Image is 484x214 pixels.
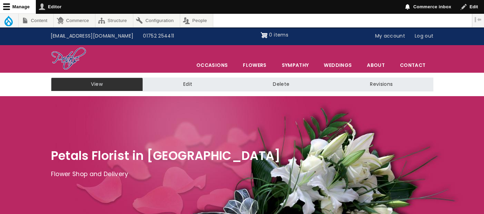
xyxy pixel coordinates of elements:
a: Configuration [133,14,180,27]
a: About [360,58,392,72]
a: Shopping cart 0 items [261,30,288,41]
a: Edit [143,78,233,91]
img: Home [51,47,86,71]
a: Contact [393,58,433,72]
a: Log out [410,30,438,43]
a: Revisions [330,78,433,91]
a: View [51,78,143,91]
a: People [180,14,213,27]
a: 01752 254411 [138,30,179,43]
a: Commerce [54,14,95,27]
span: Weddings [317,58,359,72]
a: [EMAIL_ADDRESS][DOMAIN_NAME] [46,30,138,43]
span: Occasions [189,58,235,72]
span: 0 items [269,31,288,38]
a: Sympathy [275,58,316,72]
a: Flowers [236,58,274,72]
button: Vertical orientation [472,14,484,26]
span: Petals Florist in [GEOGRAPHIC_DATA] [51,147,281,164]
a: Structure [95,14,133,27]
img: Shopping cart [261,30,268,41]
nav: Tabs [46,78,439,91]
a: My account [370,30,410,43]
a: Content [19,14,53,27]
a: Delete [233,78,330,91]
p: Flower Shop and Delivery [51,169,433,180]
